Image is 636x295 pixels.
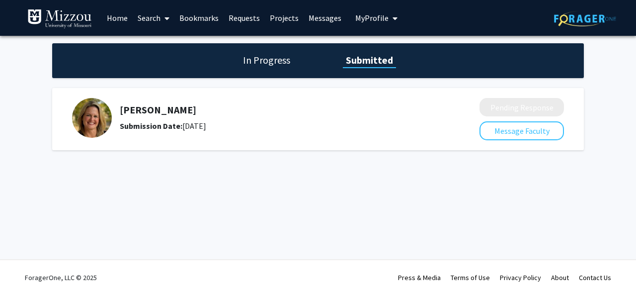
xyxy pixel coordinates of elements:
[479,98,564,116] button: Pending Response
[72,98,112,138] img: Profile Picture
[398,273,441,282] a: Press & Media
[133,0,174,35] a: Search
[304,0,346,35] a: Messages
[500,273,541,282] a: Privacy Policy
[240,53,293,67] h1: In Progress
[343,53,396,67] h1: Submitted
[224,0,265,35] a: Requests
[27,9,92,29] img: University of Missouri Logo
[120,120,427,132] div: [DATE]
[265,0,304,35] a: Projects
[479,126,564,136] a: Message Faculty
[551,273,569,282] a: About
[355,13,389,23] span: My Profile
[174,0,224,35] a: Bookmarks
[120,121,182,131] b: Submission Date:
[102,0,133,35] a: Home
[554,11,616,26] img: ForagerOne Logo
[479,121,564,140] button: Message Faculty
[25,260,97,295] div: ForagerOne, LLC © 2025
[451,273,490,282] a: Terms of Use
[7,250,42,288] iframe: Chat
[579,273,611,282] a: Contact Us
[120,104,427,116] h5: [PERSON_NAME]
